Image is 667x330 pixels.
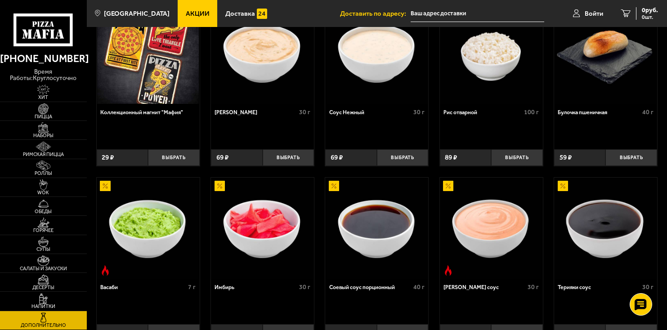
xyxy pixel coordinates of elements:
[100,109,193,116] div: Коллекционный магнит "Мафия"
[104,10,170,17] span: [GEOGRAPHIC_DATA]
[216,154,228,161] span: 69 ₽
[257,9,267,19] img: 15daf4d41897b9f0e9f617042186c801.svg
[326,2,428,104] img: Соус Нежный
[443,181,453,191] img: Акционный
[642,283,654,291] span: 30 г
[440,178,543,279] a: АкционныйОстрое блюдоСпайси соус
[329,284,411,291] div: Соевый соус порционный
[554,2,657,104] a: АкционныйБулочка пшеничная
[585,10,603,17] span: Войти
[555,2,656,104] img: Булочка пшеничная
[558,284,640,291] div: Терияки соус
[642,7,658,13] span: 0 руб.
[97,2,200,104] a: АкционныйКоллекционный магнит "Мафия"
[329,181,339,191] img: Акционный
[642,108,654,116] span: 40 г
[443,109,522,116] div: Рис отварной
[443,265,453,276] img: Острое блюдо
[413,283,425,291] span: 40 г
[331,154,343,161] span: 69 ₽
[148,149,200,166] button: Выбрать
[186,10,210,17] span: Акции
[100,181,110,191] img: Акционный
[440,178,542,279] img: Спайси соус
[211,2,314,104] a: АкционныйСоус Деликатес
[299,283,310,291] span: 30 г
[440,2,542,104] img: Рис отварной
[97,178,199,279] img: Васаби
[524,108,539,116] span: 100 г
[555,178,656,279] img: Терияки соус
[225,10,255,17] span: Доставка
[211,178,313,279] img: Имбирь
[188,283,196,291] span: 7 г
[443,284,525,291] div: [PERSON_NAME] соус
[211,178,314,279] a: АкционныйИмбирь
[211,2,313,104] img: Соус Деликатес
[102,154,114,161] span: 29 ₽
[97,2,199,104] img: Коллекционный магнит "Мафия"
[377,149,429,166] button: Выбрать
[340,10,411,17] span: Доставить по адресу:
[325,2,428,104] a: АкционныйСоус Нежный
[326,178,428,279] img: Соевый соус порционный
[97,178,200,279] a: АкционныйОстрое блюдоВасаби
[554,178,657,279] a: АкционныйТерияки соус
[528,283,539,291] span: 30 г
[329,109,411,116] div: Соус Нежный
[558,181,568,191] img: Акционный
[299,108,310,116] span: 30 г
[558,109,640,116] div: Булочка пшеничная
[325,178,428,279] a: АкционныйСоевый соус порционный
[100,284,186,291] div: Васаби
[215,181,225,191] img: Акционный
[411,5,544,22] input: Ваш адрес доставки
[440,2,543,104] a: АкционныйРис отварной
[445,154,457,161] span: 89 ₽
[263,149,314,166] button: Выбрать
[215,284,296,291] div: Имбирь
[642,14,658,20] span: 0 шт.
[215,109,296,116] div: [PERSON_NAME]
[605,149,657,166] button: Выбрать
[560,154,572,161] span: 59 ₽
[100,265,110,276] img: Острое блюдо
[413,108,425,116] span: 30 г
[491,149,543,166] button: Выбрать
